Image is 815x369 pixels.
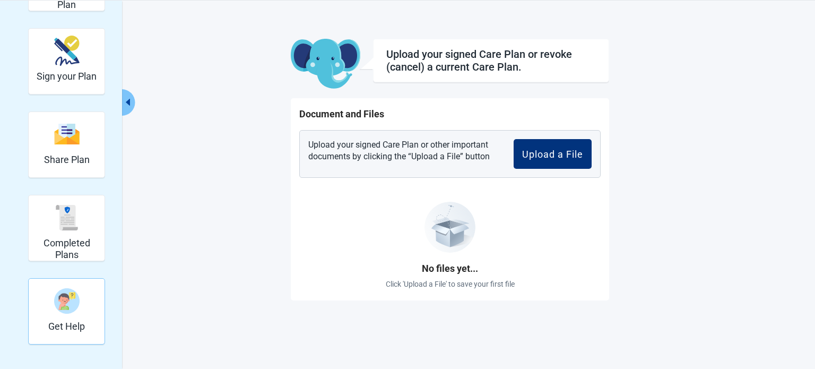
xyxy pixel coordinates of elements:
[28,278,105,345] div: Get Help
[123,97,133,107] span: caret-left
[54,205,80,230] img: svg%3e
[522,149,583,159] div: Upload a File
[308,139,497,169] p: Upload your signed Care Plan or other important documents by clicking the “Upload a File” button
[54,288,80,314] img: person-question-x68TBcxA.svg
[386,261,515,276] h1: No files yet...
[54,36,80,66] img: make_plan_official-CpYJDfBD.svg
[514,139,592,169] button: Upload a File
[122,89,135,116] button: Collapse menu
[48,321,85,332] h2: Get Help
[33,237,100,260] h2: Completed Plans
[299,107,601,122] h1: Document and Files
[291,39,360,90] img: Koda Elephant
[28,111,105,178] div: Share Plan
[201,39,699,301] main: Main content
[386,278,515,290] p: Click 'Upload a File' to save your first file
[44,154,90,166] h2: Share Plan
[37,71,97,82] h2: Sign your Plan
[386,48,596,73] div: Upload your signed Care Plan or revoke (cancel) a current Care Plan.
[54,123,80,145] img: svg%3e
[28,195,105,261] div: Completed Plans
[28,28,105,95] div: Sign your Plan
